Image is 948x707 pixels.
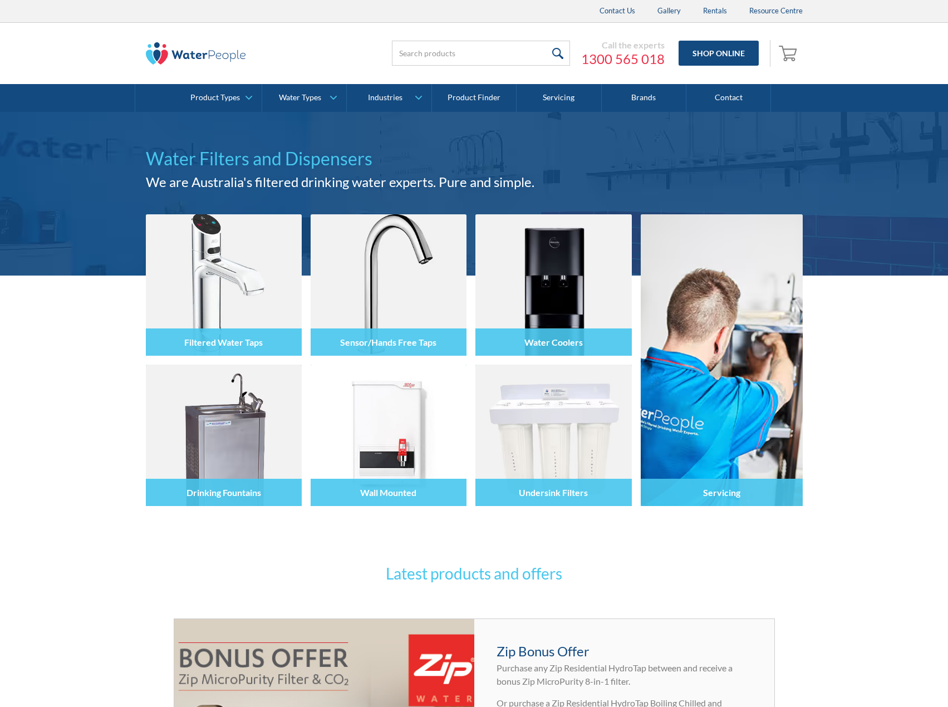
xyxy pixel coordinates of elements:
a: Servicing [641,214,803,506]
p: Purchase any Zip Residential HydroTap between and receive a bonus Zip MicroPurity 8-in-1 filter. [497,661,752,688]
div: Product Types [190,93,240,102]
h4: Sensor/Hands Free Taps [340,337,436,347]
h4: Drinking Fountains [186,487,261,498]
a: Water Types [262,84,346,112]
img: Drinking Fountains [146,365,302,506]
a: Brands [602,84,686,112]
a: 1300 565 018 [581,51,665,67]
a: Shop Online [679,41,759,66]
h3: Latest products and offers [257,562,691,585]
img: The Water People [146,42,246,65]
h4: Wall Mounted [360,487,416,498]
img: Water Coolers [475,214,631,356]
a: Industries [347,84,431,112]
a: Product Finder [432,84,517,112]
h4: Water Coolers [524,337,583,347]
h4: Filtered Water Taps [184,337,263,347]
div: Water Types [279,93,321,102]
img: Wall Mounted [311,365,466,506]
h4: Servicing [703,487,740,498]
img: Undersink Filters [475,365,631,506]
input: Search products [392,41,570,66]
a: Open empty cart [776,40,803,67]
img: Filtered Water Taps [146,214,302,356]
img: Sensor/Hands Free Taps [311,214,466,356]
a: Servicing [517,84,601,112]
img: shopping cart [779,44,800,62]
div: Call the experts [581,40,665,51]
a: Contact [686,84,771,112]
div: Industries [368,93,402,102]
h4: Zip Bonus Offer [497,641,752,661]
h4: Undersink Filters [519,487,588,498]
a: Product Types [178,84,262,112]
